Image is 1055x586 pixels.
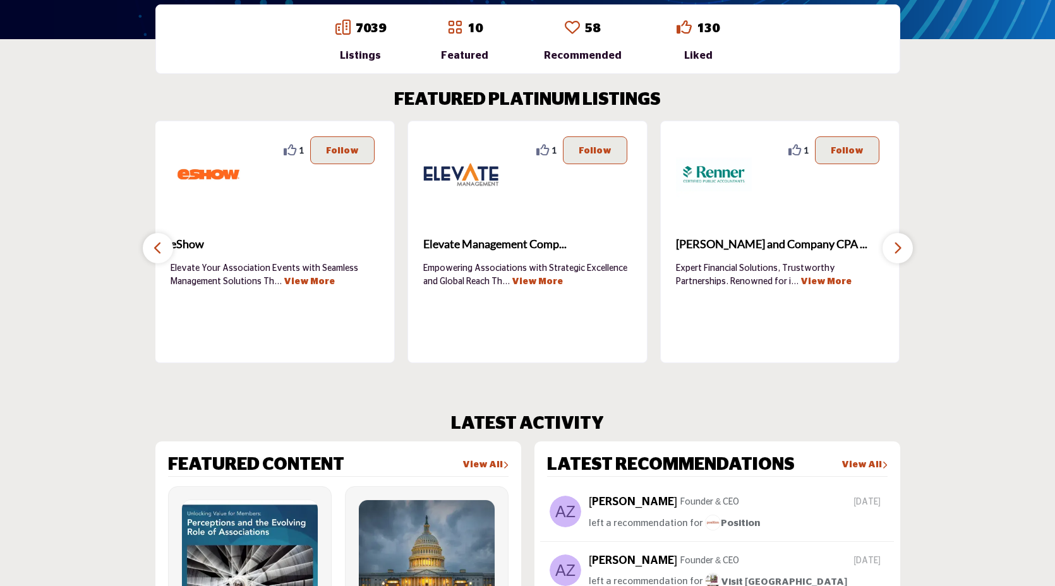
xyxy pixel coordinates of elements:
h2: LATEST RECOMMENDATIONS [547,455,795,476]
div: Recommended [544,48,622,63]
a: Elevate Management Comp... [423,227,632,261]
span: left a recommendation for [589,518,703,528]
p: Elevate Your Association Events with Seamless Management Solutions Th [171,262,379,287]
a: Go to Recommended [565,20,580,37]
a: [PERSON_NAME] and Company CPA ... [676,227,884,261]
a: View More [512,277,563,286]
button: Follow [815,136,879,164]
h2: LATEST ACTIVITY [451,414,604,435]
h2: FEATURED PLATINUM LISTINGS [394,90,661,111]
a: imagePosition [705,516,760,532]
span: [PERSON_NAME] and Company CPA ... [676,236,884,253]
span: 1 [552,143,557,157]
span: eShow [171,236,379,253]
h5: [PERSON_NAME] [589,554,677,568]
span: 1 [299,143,304,157]
span: ... [791,277,799,286]
i: Go to Liked [677,20,692,35]
button: Follow [310,136,375,164]
h2: FEATURED CONTENT [168,455,344,476]
a: eShow [171,227,379,261]
span: ... [502,277,510,286]
p: Follow [579,143,612,157]
p: Follow [326,143,359,157]
img: avtar-image [550,496,581,527]
span: [DATE] [853,496,884,509]
span: Elevate Management Comp... [423,236,632,253]
p: Founder & CEO [680,496,739,509]
a: View More [284,277,335,286]
span: 1 [804,143,809,157]
span: [DATE] [853,554,884,568]
h5: [PERSON_NAME] [589,496,677,510]
a: View More [800,277,852,286]
img: avtar-image [550,554,581,586]
a: 130 [697,22,720,35]
div: Listings [335,48,386,63]
span: Position [705,518,760,528]
b: Renner and Company CPA PC [676,227,884,261]
a: Go to Featured [447,20,462,37]
img: Renner and Company CPA PC [676,136,752,212]
b: Elevate Management Company [423,227,632,261]
a: 10 [467,22,483,35]
a: View All [841,459,888,472]
div: Liked [677,48,720,63]
p: Founder & CEO [680,554,739,568]
img: image [705,515,721,530]
p: Expert Financial Solutions, Trustworthy Partnerships. Renowned for i [676,262,884,287]
span: ... [274,277,282,286]
a: View All [462,459,509,472]
a: 7039 [356,22,386,35]
p: Empowering Associations with Strategic Excellence and Global Reach Th [423,262,632,287]
img: Elevate Management Company [423,136,499,212]
p: Follow [831,143,864,157]
a: 58 [585,22,600,35]
button: Follow [563,136,627,164]
div: Featured [441,48,488,63]
img: eShow [171,136,246,212]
